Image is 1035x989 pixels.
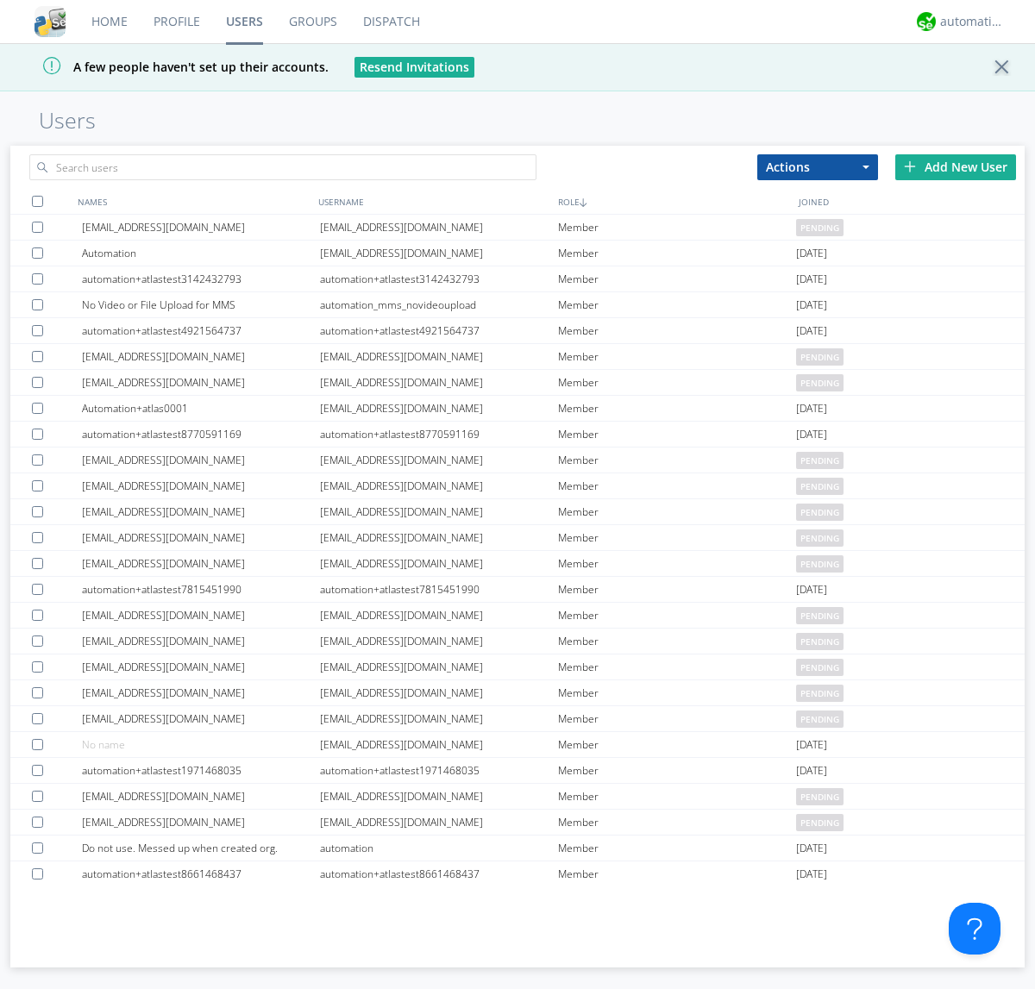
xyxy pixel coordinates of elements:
[796,758,827,784] span: [DATE]
[796,396,827,422] span: [DATE]
[558,473,796,498] div: Member
[796,633,844,650] span: pending
[82,241,320,266] div: Automation
[82,629,320,654] div: [EMAIL_ADDRESS][DOMAIN_NAME]
[796,814,844,831] span: pending
[796,452,844,469] span: pending
[796,504,844,521] span: pending
[320,473,558,498] div: [EMAIL_ADDRESS][DOMAIN_NAME]
[320,396,558,421] div: [EMAIL_ADDRESS][DOMAIN_NAME]
[10,784,1025,810] a: [EMAIL_ADDRESS][DOMAIN_NAME][EMAIL_ADDRESS][DOMAIN_NAME]Memberpending
[320,215,558,240] div: [EMAIL_ADDRESS][DOMAIN_NAME]
[558,629,796,654] div: Member
[10,499,1025,525] a: [EMAIL_ADDRESS][DOMAIN_NAME][EMAIL_ADDRESS][DOMAIN_NAME]Memberpending
[82,603,320,628] div: [EMAIL_ADDRESS][DOMAIN_NAME]
[10,448,1025,473] a: [EMAIL_ADDRESS][DOMAIN_NAME][EMAIL_ADDRESS][DOMAIN_NAME]Memberpending
[794,189,1035,214] div: JOINED
[558,396,796,421] div: Member
[558,241,796,266] div: Member
[940,13,1005,30] div: automation+atlas
[320,344,558,369] div: [EMAIL_ADDRESS][DOMAIN_NAME]
[82,784,320,809] div: [EMAIL_ADDRESS][DOMAIN_NAME]
[757,154,878,180] button: Actions
[796,836,827,861] span: [DATE]
[13,59,329,75] span: A few people haven't set up their accounts.
[796,266,827,292] span: [DATE]
[558,758,796,783] div: Member
[10,215,1025,241] a: [EMAIL_ADDRESS][DOMAIN_NAME][EMAIL_ADDRESS][DOMAIN_NAME]Memberpending
[895,154,1016,180] div: Add New User
[10,603,1025,629] a: [EMAIL_ADDRESS][DOMAIN_NAME][EMAIL_ADDRESS][DOMAIN_NAME]Memberpending
[558,448,796,473] div: Member
[320,448,558,473] div: [EMAIL_ADDRESS][DOMAIN_NAME]
[320,292,558,317] div: automation_mms_novideoupload
[82,292,320,317] div: No Video or File Upload for MMS
[558,370,796,395] div: Member
[558,292,796,317] div: Member
[10,422,1025,448] a: automation+atlastest8770591169automation+atlastest8770591169Member[DATE]
[320,370,558,395] div: [EMAIL_ADDRESS][DOMAIN_NAME]
[558,680,796,705] div: Member
[10,654,1025,680] a: [EMAIL_ADDRESS][DOMAIN_NAME][EMAIL_ADDRESS][DOMAIN_NAME]Memberpending
[558,215,796,240] div: Member
[10,758,1025,784] a: automation+atlastest1971468035automation+atlastest1971468035Member[DATE]
[10,370,1025,396] a: [EMAIL_ADDRESS][DOMAIN_NAME][EMAIL_ADDRESS][DOMAIN_NAME]Memberpending
[82,266,320,291] div: automation+atlastest3142432793
[796,685,844,702] span: pending
[10,266,1025,292] a: automation+atlastest3142432793automation+atlastest3142432793Member[DATE]
[73,189,314,214] div: NAMES
[10,577,1025,603] a: automation+atlastest7815451990automation+atlastest7815451990Member[DATE]
[10,551,1025,577] a: [EMAIL_ADDRESS][DOMAIN_NAME][EMAIL_ADDRESS][DOMAIN_NAME]Memberpending
[10,318,1025,344] a: automation+atlastest4921564737automation+atlastest4921564737Member[DATE]
[82,758,320,783] div: automation+atlastest1971468035
[34,6,66,37] img: cddb5a64eb264b2086981ab96f4c1ba7
[558,422,796,447] div: Member
[320,732,558,757] div: [EMAIL_ADDRESS][DOMAIN_NAME]
[796,607,844,624] span: pending
[320,577,558,602] div: automation+atlastest7815451990
[558,861,796,886] div: Member
[320,810,558,835] div: [EMAIL_ADDRESS][DOMAIN_NAME]
[320,266,558,291] div: automation+atlastest3142432793
[796,732,827,758] span: [DATE]
[10,344,1025,370] a: [EMAIL_ADDRESS][DOMAIN_NAME][EMAIL_ADDRESS][DOMAIN_NAME]Memberpending
[796,710,844,728] span: pending
[82,836,320,861] div: Do not use. Messed up when created org.
[320,680,558,705] div: [EMAIL_ADDRESS][DOMAIN_NAME]
[796,555,844,573] span: pending
[82,525,320,550] div: [EMAIL_ADDRESS][DOMAIN_NAME]
[82,680,320,705] div: [EMAIL_ADDRESS][DOMAIN_NAME]
[10,525,1025,551] a: [EMAIL_ADDRESS][DOMAIN_NAME][EMAIL_ADDRESS][DOMAIN_NAME]Memberpending
[29,154,536,180] input: Search users
[82,551,320,576] div: [EMAIL_ADDRESS][DOMAIN_NAME]
[558,732,796,757] div: Member
[10,292,1025,318] a: No Video or File Upload for MMSautomation_mms_novideouploadMember[DATE]
[558,836,796,861] div: Member
[917,12,936,31] img: d2d01cd9b4174d08988066c6d424eccd
[320,836,558,861] div: automation
[796,348,844,366] span: pending
[320,499,558,524] div: [EMAIL_ADDRESS][DOMAIN_NAME]
[82,861,320,886] div: automation+atlastest8661468437
[320,654,558,679] div: [EMAIL_ADDRESS][DOMAIN_NAME]
[796,577,827,603] span: [DATE]
[320,318,558,343] div: automation+atlastest4921564737
[796,788,844,805] span: pending
[10,706,1025,732] a: [EMAIL_ADDRESS][DOMAIN_NAME][EMAIL_ADDRESS][DOMAIN_NAME]Memberpending
[558,318,796,343] div: Member
[10,836,1025,861] a: Do not use. Messed up when created org.automationMember[DATE]
[82,215,320,240] div: [EMAIL_ADDRESS][DOMAIN_NAME]
[10,810,1025,836] a: [EMAIL_ADDRESS][DOMAIN_NAME][EMAIL_ADDRESS][DOMAIN_NAME]Memberpending
[796,478,844,495] span: pending
[320,758,558,783] div: automation+atlastest1971468035
[320,784,558,809] div: [EMAIL_ADDRESS][DOMAIN_NAME]
[558,525,796,550] div: Member
[554,189,794,214] div: ROLE
[82,448,320,473] div: [EMAIL_ADDRESS][DOMAIN_NAME]
[796,318,827,344] span: [DATE]
[558,603,796,628] div: Member
[10,629,1025,654] a: [EMAIL_ADDRESS][DOMAIN_NAME][EMAIL_ADDRESS][DOMAIN_NAME]Memberpending
[82,370,320,395] div: [EMAIL_ADDRESS][DOMAIN_NAME]
[796,422,827,448] span: [DATE]
[320,525,558,550] div: [EMAIL_ADDRESS][DOMAIN_NAME]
